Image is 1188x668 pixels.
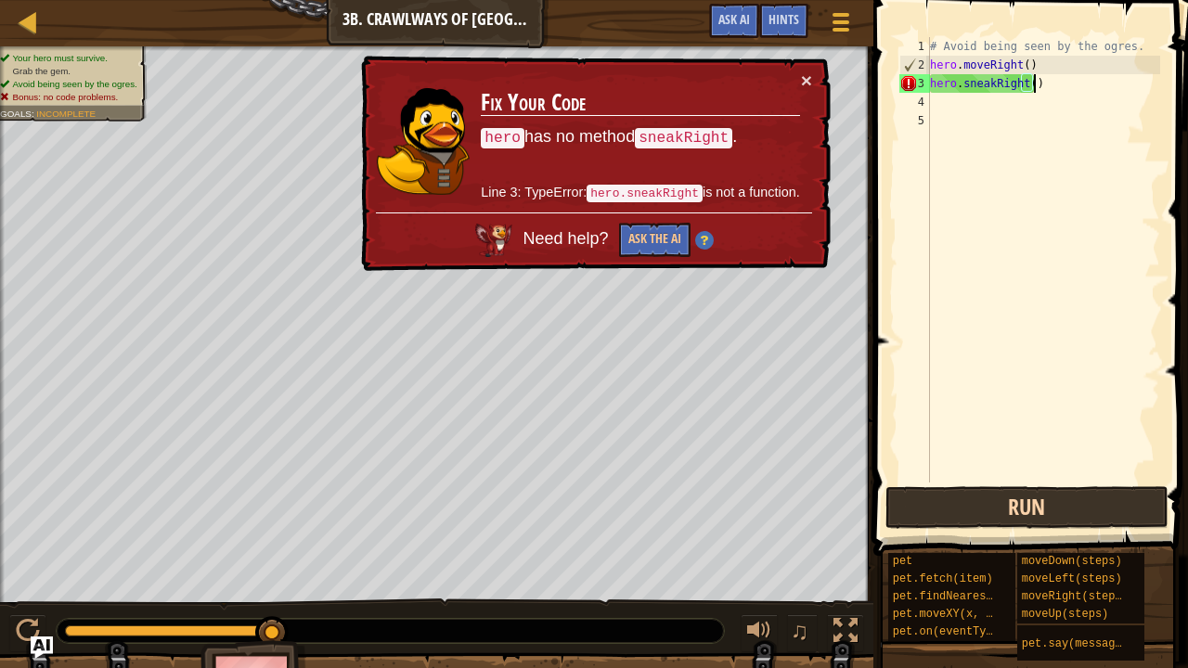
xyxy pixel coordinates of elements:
span: moveDown(steps) [1022,555,1122,568]
span: ♫ [791,617,809,645]
button: Ask AI [31,636,53,659]
p: has no method . [481,125,800,149]
div: 5 [899,111,930,130]
span: pet.findNearestByType(type) [893,590,1073,603]
h3: Fix Your Code [481,90,800,116]
div: 1 [899,37,930,56]
code: hero [481,128,524,148]
div: 2 [900,56,930,74]
span: moveLeft(steps) [1022,572,1122,585]
button: × [801,71,812,90]
span: Grab the gem. [12,66,71,76]
span: Avoid being seen by the ogres. [12,79,136,89]
span: Your hero must survive. [12,53,108,63]
span: pet.fetch(item) [893,572,993,585]
p: Line 3: TypeError: is not a function. [481,183,800,203]
span: pet.moveXY(x, y) [893,608,1000,621]
code: hero.sneakRight [587,185,703,202]
span: moveUp(steps) [1022,608,1109,621]
button: Run [885,486,1169,529]
button: Ask the AI [619,223,691,257]
img: duck_alejandro.png [377,88,470,196]
span: pet.say(message) [1022,637,1129,650]
span: moveRight(steps) [1022,590,1129,603]
img: AI [475,224,512,257]
span: Ask AI [718,10,750,28]
button: Ask AI [709,4,759,38]
div: 3 [899,74,930,93]
span: pet [893,555,913,568]
button: ♫ [787,614,819,652]
button: Ctrl + P: Play [9,614,46,652]
button: Adjust volume [741,614,778,652]
span: : [32,109,36,119]
span: Bonus: no code problems. [12,92,118,102]
button: Toggle fullscreen [827,614,864,652]
img: Hint [695,231,714,250]
span: pet.on(eventType, handler) [893,625,1066,638]
span: Incomplete [36,109,96,119]
span: Hints [768,10,799,28]
code: sneakRight [635,128,732,148]
span: Need help? [523,230,613,249]
div: 4 [899,93,930,111]
button: Show game menu [818,4,864,47]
